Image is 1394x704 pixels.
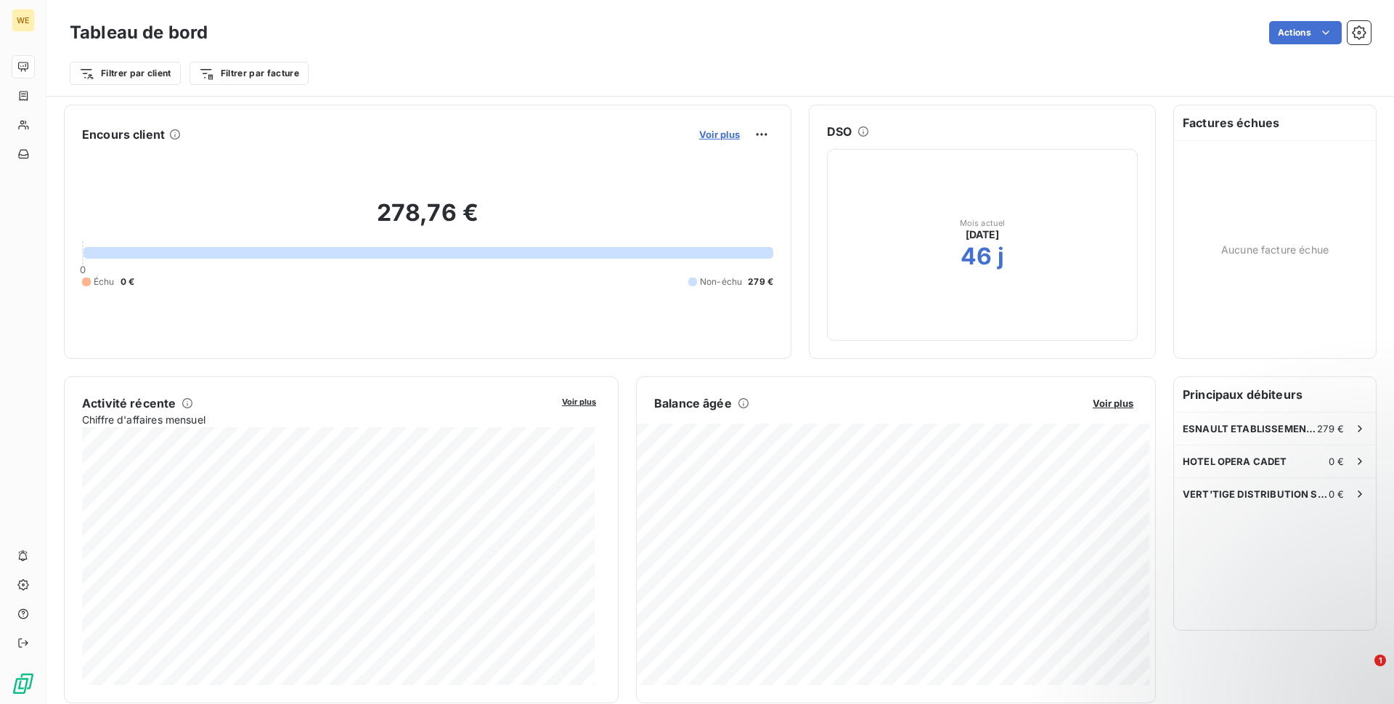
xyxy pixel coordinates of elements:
[827,123,852,140] h6: DSO
[695,128,744,141] button: Voir plus
[70,20,208,46] h3: Tableau de bord
[699,129,740,140] span: Voir plus
[1183,423,1317,434] span: ESNAULT ETABLISSEMENTS
[966,227,1000,242] span: [DATE]
[1104,563,1394,665] iframe: Intercom notifications message
[1174,377,1376,412] h6: Principaux débiteurs
[1329,488,1344,500] span: 0 €
[1374,655,1386,666] span: 1
[654,395,732,412] h6: Balance âgée
[82,126,165,143] h6: Encours client
[82,395,176,412] h6: Activité récente
[748,275,773,288] span: 279 €
[1183,488,1329,500] span: VERT'TIGE DISTRIBUTION SNC
[1345,655,1379,689] iframe: Intercom live chat
[70,62,181,85] button: Filtrer par client
[1183,456,1287,467] span: HOTEL OPERA CADET
[1221,242,1329,257] span: Aucune facture échue
[189,62,309,85] button: Filtrer par facture
[1093,397,1133,409] span: Voir plus
[82,412,552,427] span: Chiffre d'affaires mensuel
[1174,105,1376,140] h6: Factures échues
[80,264,86,275] span: 0
[1317,423,1344,434] span: 279 €
[961,242,992,271] h2: 46
[1269,21,1342,44] button: Actions
[700,275,742,288] span: Non-échu
[12,672,35,695] img: Logo LeanPay
[94,275,115,288] span: Échu
[562,397,596,407] span: Voir plus
[82,198,773,242] h2: 278,76 €
[558,395,600,408] button: Voir plus
[998,242,1004,271] h2: j
[1088,397,1138,410] button: Voir plus
[121,275,134,288] span: 0 €
[12,9,35,32] div: WE
[960,219,1006,227] span: Mois actuel
[1329,456,1344,467] span: 0 €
